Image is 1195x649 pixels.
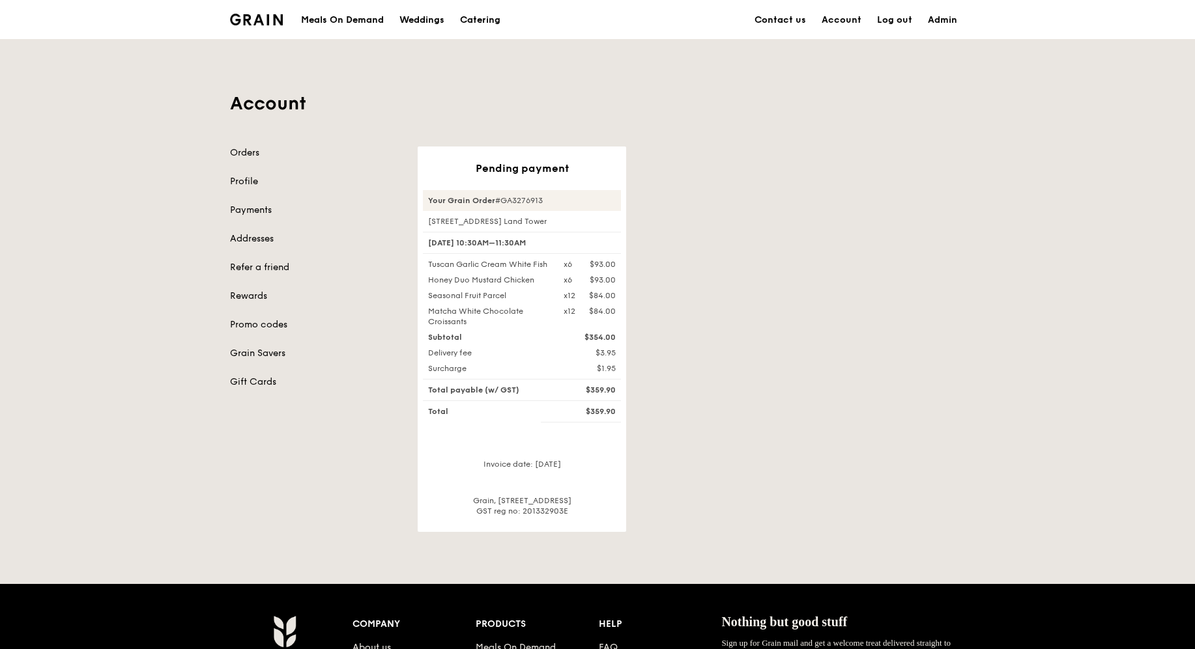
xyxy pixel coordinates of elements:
[428,385,519,394] span: Total payable (w/ GST)
[599,615,722,633] div: Help
[230,14,283,25] img: Grain
[399,1,444,40] div: Weddings
[420,363,556,374] div: Surcharge
[556,332,624,342] div: $354.00
[460,1,500,40] div: Catering
[564,290,575,301] div: x12
[230,376,402,389] a: Gift Cards
[230,175,402,188] a: Profile
[423,190,621,211] div: #GA3276913
[556,348,624,358] div: $3.95
[230,146,402,159] a: Orders
[564,275,572,285] div: x6
[423,232,621,254] div: [DATE] 10:30AM–11:30AM
[590,259,616,269] div: $93.00
[476,615,599,633] div: Products
[353,615,476,633] div: Company
[869,1,920,40] a: Log out
[920,1,965,40] a: Admin
[420,306,556,327] div: Matcha White Chocolate Croissants
[230,347,402,360] a: Grain Savers
[428,196,495,205] strong: Your Grain Order
[590,275,616,285] div: $93.00
[423,162,621,174] div: Pending payment
[589,290,616,301] div: $84.00
[420,406,556,417] div: Total
[301,1,384,40] div: Meals On Demand
[423,495,621,516] div: Grain, [STREET_ADDRESS] GST reg no: 201332903E
[230,290,402,303] a: Rewards
[589,306,616,316] div: $84.00
[230,318,402,331] a: Promo codes
[556,406,624,417] div: $359.90
[420,290,556,301] div: Seasonal Fruit Parcel
[420,275,556,285] div: Honey Duo Mustard Chicken
[420,259,556,269] div: Tuscan Garlic Cream White Fish
[230,204,402,217] a: Payments
[423,216,621,227] div: [STREET_ADDRESS] Land Tower
[747,1,814,40] a: Contact us
[721,614,847,629] span: Nothing but good stuff
[420,348,556,358] div: Delivery fee
[423,459,621,480] div: Invoice date: [DATE]
[452,1,508,40] a: Catering
[556,363,624,374] div: $1.95
[420,332,556,342] div: Subtotal
[564,259,572,269] div: x6
[230,92,965,115] h1: Account
[564,306,575,316] div: x12
[392,1,452,40] a: Weddings
[273,615,296,648] img: Grain
[814,1,869,40] a: Account
[230,261,402,274] a: Refer a friend
[230,232,402,245] a: Addresses
[556,385,624,395] div: $359.90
